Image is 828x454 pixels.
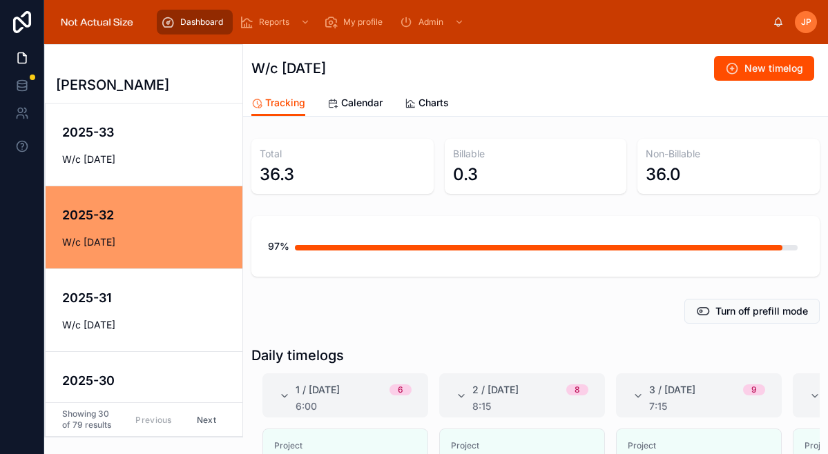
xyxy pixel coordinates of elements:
[801,17,811,28] span: JP
[451,440,593,451] span: Project
[55,11,139,33] img: App logo
[56,75,169,95] h1: [PERSON_NAME]
[259,17,289,28] span: Reports
[715,304,808,318] span: Turn off prefill mode
[260,164,294,186] div: 36.3
[398,384,403,395] div: 6
[251,90,305,117] a: Tracking
[296,383,340,397] span: 1 / [DATE]
[251,346,344,365] h1: Daily timelogs
[646,164,681,186] div: 36.0
[157,10,233,34] a: Dashboard
[62,123,244,141] h4: 2025-33
[714,56,814,81] button: New timelog
[180,17,223,28] span: Dashboard
[628,440,770,451] span: Project
[62,288,244,307] h4: 2025-31
[418,96,449,110] span: Charts
[62,371,244,390] h4: 2025-30
[150,7,773,37] div: scrollable content
[327,90,383,118] a: Calendar
[575,384,580,395] div: 8
[62,152,244,166] span: W/c [DATE]
[684,299,820,324] button: Turn off prefill mode
[46,103,242,186] a: 2025-33W/c [DATE]
[296,401,412,412] div: 6:00
[744,61,803,75] span: New timelog
[274,440,416,451] span: Project
[265,96,305,110] span: Tracking
[260,147,425,161] h3: Total
[62,401,244,415] span: W/c [DATE]
[649,401,765,412] div: 7:15
[320,10,392,34] a: My profile
[268,233,289,260] div: 97%
[751,384,757,395] div: 9
[187,409,226,431] button: Next
[472,401,588,412] div: 8:15
[62,318,244,332] span: W/c [DATE]
[341,96,383,110] span: Calendar
[395,10,471,34] a: Admin
[418,17,443,28] span: Admin
[453,147,619,161] h3: Billable
[46,351,242,434] a: 2025-30W/c [DATE]
[646,147,811,161] h3: Non-Billable
[46,268,242,351] a: 2025-31W/c [DATE]
[649,383,695,397] span: 3 / [DATE]
[472,383,519,397] span: 2 / [DATE]
[62,206,244,224] h4: 2025-32
[343,17,383,28] span: My profile
[62,408,115,431] span: Showing 30 of 79 results
[62,235,244,249] span: W/c [DATE]
[405,90,449,118] a: Charts
[251,59,326,78] h1: W/c [DATE]
[235,10,317,34] a: Reports
[46,186,242,268] a: 2025-32W/c [DATE]
[453,164,478,186] div: 0.3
